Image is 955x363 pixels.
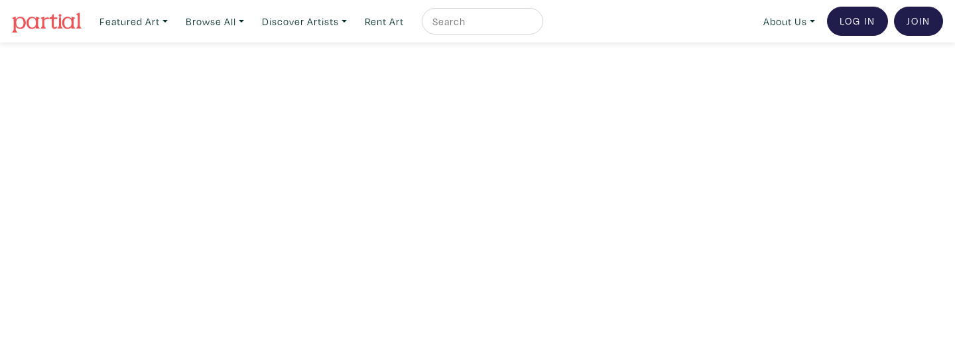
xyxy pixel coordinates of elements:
[894,7,943,36] a: Join
[757,8,821,35] a: About Us
[256,8,353,35] a: Discover Artists
[431,13,531,30] input: Search
[359,8,410,35] a: Rent Art
[827,7,888,36] a: Log In
[180,8,250,35] a: Browse All
[94,8,174,35] a: Featured Art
